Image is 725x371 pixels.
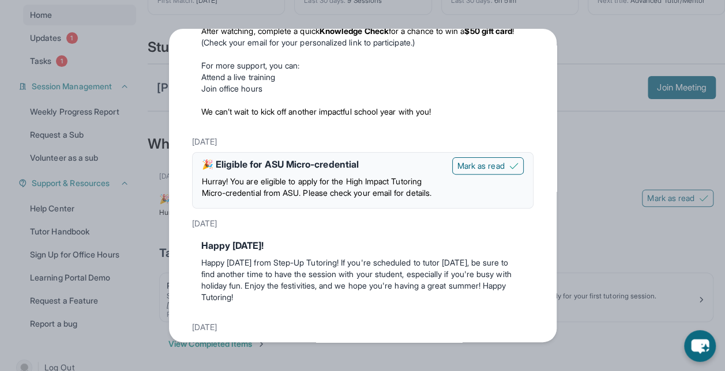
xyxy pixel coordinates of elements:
[201,60,524,71] p: For more support, you can:
[201,84,262,93] a: Join office hours
[452,157,524,175] button: Mark as read
[201,72,276,82] a: Attend a live training
[202,157,443,171] div: 🎉 Eligible for ASU Micro-credential
[201,26,320,36] span: After watching, complete a quick
[457,160,505,172] span: Mark as read
[202,176,431,198] span: Hurray! You are eligible to apply for the High Impact Tutoring Micro-credential from ASU. Please ...
[192,317,534,338] div: [DATE]
[192,131,534,152] div: [DATE]
[192,213,534,234] div: [DATE]
[201,25,524,48] li: (Check your email for your personalized link to participate.)
[464,26,512,36] strong: $50 gift card
[201,107,431,116] span: We can’t wait to kick off another impactful school year with you!
[512,26,514,36] span: !
[509,161,519,171] img: Mark as read
[320,26,389,36] strong: Knowledge Check
[201,238,524,252] div: Happy [DATE]!
[389,26,464,36] span: for a chance to win a
[201,257,524,303] p: Happy [DATE] from Step-Up Tutoring! If you're scheduled to tutor [DATE], be sure to find another ...
[684,330,716,362] button: chat-button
